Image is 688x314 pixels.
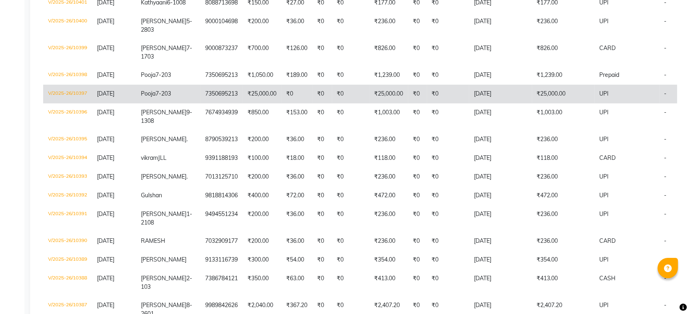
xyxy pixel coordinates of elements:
td: ₹0 [312,269,332,296]
span: - [664,301,666,309]
td: ₹0 [427,103,469,130]
td: ₹0 [332,168,369,186]
td: ₹1,003.00 [369,103,408,130]
td: ₹0 [427,205,469,232]
td: ₹236.00 [532,168,594,186]
td: [DATE] [469,130,532,149]
span: - [664,256,666,263]
span: [PERSON_NAME] [141,275,186,282]
span: - [664,173,666,180]
td: ₹354.00 [369,251,408,269]
span: - [664,44,666,52]
td: ₹1,050.00 [243,66,281,85]
td: [DATE] [469,39,532,66]
td: ₹1,239.00 [532,66,594,85]
td: ₹200.00 [243,12,281,39]
td: V/2025-26/10389 [43,251,92,269]
span: [PERSON_NAME] [141,210,186,218]
span: 7-203 [156,71,171,78]
td: ₹25,000.00 [369,85,408,103]
span: UPI [599,210,609,218]
td: V/2025-26/10395 [43,130,92,149]
td: ₹0 [408,39,427,66]
span: [PERSON_NAME] [141,256,186,263]
td: ₹0 [332,103,369,130]
td: ₹0 [408,66,427,85]
td: [DATE] [469,85,532,103]
td: V/2025-26/10388 [43,269,92,296]
td: ₹236.00 [369,130,408,149]
td: ₹0 [427,149,469,168]
span: - [664,17,666,25]
td: ₹350.00 [243,269,281,296]
td: ₹0 [332,66,369,85]
td: ₹354.00 [532,251,594,269]
td: ₹236.00 [369,168,408,186]
td: ₹36.00 [281,205,312,232]
td: ₹0 [332,205,369,232]
td: ₹236.00 [532,205,594,232]
span: UPI [599,256,609,263]
span: CARD [599,44,616,52]
td: ₹0 [408,232,427,251]
td: ₹0 [408,85,427,103]
td: V/2025-26/10392 [43,186,92,205]
td: ₹200.00 [243,168,281,186]
td: ₹0 [332,85,369,103]
span: UPI [599,17,609,25]
span: Pooja [141,71,156,78]
span: [DATE] [97,256,114,263]
td: ₹236.00 [369,205,408,232]
td: V/2025-26/10398 [43,66,92,85]
td: ₹200.00 [243,232,281,251]
td: ₹25,000.00 [532,85,594,103]
td: ₹200.00 [243,205,281,232]
td: ₹472.00 [532,186,594,205]
td: ₹0 [408,103,427,130]
td: ₹0 [312,12,332,39]
td: [DATE] [469,168,532,186]
td: ₹700.00 [243,39,281,66]
td: ₹236.00 [369,12,408,39]
td: ₹236.00 [532,232,594,251]
td: [DATE] [469,186,532,205]
td: ₹413.00 [369,269,408,296]
span: vikram [141,154,158,161]
td: ₹126.00 [281,39,312,66]
td: 9133116739 [200,251,243,269]
td: ₹0 [332,251,369,269]
td: ₹0 [427,251,469,269]
td: ₹0 [332,186,369,205]
td: ₹0 [312,168,332,186]
td: ₹0 [408,205,427,232]
span: [DATE] [97,90,114,97]
span: - [664,154,666,161]
td: ₹25,000.00 [243,85,281,103]
td: ₹0 [312,149,332,168]
span: Gulshan [141,192,162,199]
td: [DATE] [469,251,532,269]
td: ₹118.00 [532,149,594,168]
td: V/2025-26/10391 [43,205,92,232]
td: 7350695213 [200,85,243,103]
td: V/2025-26/10390 [43,232,92,251]
span: 1-2108 [141,210,192,226]
span: - [664,275,666,282]
td: [DATE] [469,12,532,39]
td: ₹0 [427,12,469,39]
span: [DATE] [97,17,114,25]
span: [DATE] [97,71,114,78]
span: RAMESH [141,237,165,244]
span: 7-1703 [141,44,192,60]
span: 7-203 [156,90,171,97]
td: ₹1,239.00 [369,66,408,85]
td: ₹189.00 [281,66,312,85]
span: CARD [599,154,616,161]
span: - [664,210,666,218]
td: ₹0 [312,251,332,269]
td: ₹0 [427,168,469,186]
td: V/2025-26/10399 [43,39,92,66]
td: 9000873237 [200,39,243,66]
span: CARD [599,237,616,244]
span: [DATE] [97,210,114,218]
